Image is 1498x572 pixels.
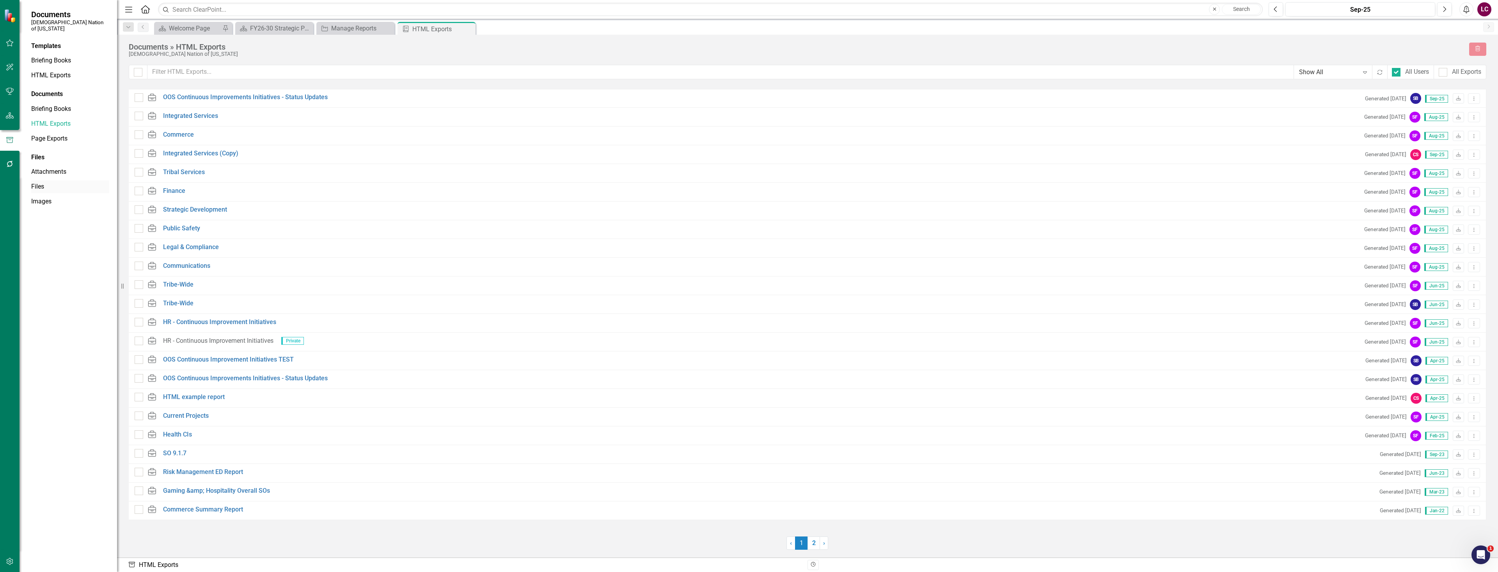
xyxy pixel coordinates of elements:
span: Private [281,337,304,345]
div: SF [1409,262,1420,273]
a: Communications [163,262,210,271]
a: 2 [808,536,820,550]
a: Health CIs [163,430,192,439]
a: OOS Continuous Improvements Initiatives - Status Updates [163,93,328,102]
small: Generated [DATE] [1364,226,1406,233]
div: Files [31,153,109,162]
a: Legal & Compliance [163,243,219,252]
div: Sep-25 [1288,5,1432,14]
small: Generated [DATE] [1364,169,1406,177]
a: HTML Exports [31,119,109,128]
a: Risk Management ED Report [163,468,243,477]
div: SF [1410,280,1421,291]
span: Aug-25 [1424,207,1448,215]
div: Templates [31,42,109,51]
small: Generated [DATE] [1365,357,1407,364]
div: Documents [31,90,109,99]
a: Current Projects [163,412,209,421]
small: Generated [DATE] [1380,451,1421,458]
iframe: Intercom live chat [1471,545,1490,564]
small: Generated [DATE] [1364,113,1406,121]
span: Aug-25 [1424,132,1448,140]
div: SF [1410,318,1421,329]
div: Documents » HTML Exports [129,43,1461,51]
a: Strategic Development [163,205,227,214]
span: Sep-25 [1425,95,1448,103]
span: › [823,539,825,547]
span: Aug-25 [1424,244,1448,252]
a: Tribe-Wide [163,299,193,308]
a: Commerce Summary Report [163,505,243,514]
a: Integrated Services (Copy) [163,149,238,158]
small: Generated [DATE] [1364,244,1406,252]
small: Generated [DATE] [1365,95,1406,102]
a: Briefing Books [31,105,109,114]
span: ‹ [790,539,792,547]
div: SF [1409,168,1420,179]
span: Aug-25 [1424,226,1448,233]
div: Manage Reports [331,23,392,33]
div: SF [1409,112,1420,123]
div: HTML Exports [128,561,802,570]
span: Documents [31,10,109,19]
div: Welcome Page [169,23,220,33]
a: Finance [163,187,185,196]
button: Search [1222,4,1261,15]
span: Aug-25 [1424,263,1448,271]
div: SB [1410,93,1421,104]
input: Search ClearPoint... [158,3,1263,16]
a: HTML example report [163,393,225,402]
div: SF [1410,430,1421,441]
small: Generated [DATE] [1364,263,1406,271]
span: Mar-23 [1425,488,1448,496]
span: Jun-25 [1425,319,1448,327]
a: HR - Continuous Improvement Initiatives [163,318,276,327]
span: 1 [795,536,808,550]
small: Generated [DATE] [1365,338,1406,346]
span: Feb-25 [1425,432,1448,440]
a: HTML Exports [31,71,109,80]
span: Aug-25 [1424,169,1448,177]
input: Filter HTML Exports... [147,65,1294,79]
div: [DEMOGRAPHIC_DATA] Nation of [US_STATE] [129,51,1461,57]
img: ClearPoint Strategy [4,9,18,23]
span: Sep-25 [1425,151,1448,159]
div: SF [1411,412,1422,422]
small: Generated [DATE] [1365,319,1406,327]
span: Apr-25 [1425,394,1448,402]
button: LC [1477,2,1491,16]
span: Apr-25 [1425,357,1448,365]
div: CS [1411,393,1422,404]
a: Files [31,182,109,191]
div: SF [1409,205,1420,216]
div: SF [1409,130,1420,141]
span: Apr-25 [1425,413,1448,421]
a: Gaming &amp; Hospitality Overall SOs [163,486,270,495]
span: Search [1233,6,1250,12]
span: Apr-25 [1425,376,1448,383]
span: Aug-25 [1424,113,1448,121]
a: OOS Continuous Improvements Initiatives - Status Updates [163,374,328,383]
a: Public Safety [163,224,200,233]
div: CS [1410,149,1421,160]
a: Integrated Services [163,112,218,121]
a: Tribe-Wide [163,280,193,289]
small: Generated [DATE] [1365,376,1407,383]
a: Commerce [163,130,194,139]
span: Jun-25 [1425,282,1448,290]
a: Attachments [31,168,109,176]
div: SB [1411,355,1422,366]
a: Page Exports [31,134,109,143]
div: SB [1411,374,1422,385]
div: All Users [1405,68,1429,77]
small: Generated [DATE] [1379,488,1421,495]
a: FY26-30 Strategic Plan [237,23,311,33]
span: Jan-22 [1425,507,1448,515]
span: Aug-25 [1424,188,1448,196]
div: FY26-30 Strategic Plan [250,23,311,33]
small: Generated [DATE] [1365,432,1406,439]
a: Welcome Page [156,23,220,33]
small: Generated [DATE] [1365,151,1406,158]
small: Generated [DATE] [1364,188,1406,196]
